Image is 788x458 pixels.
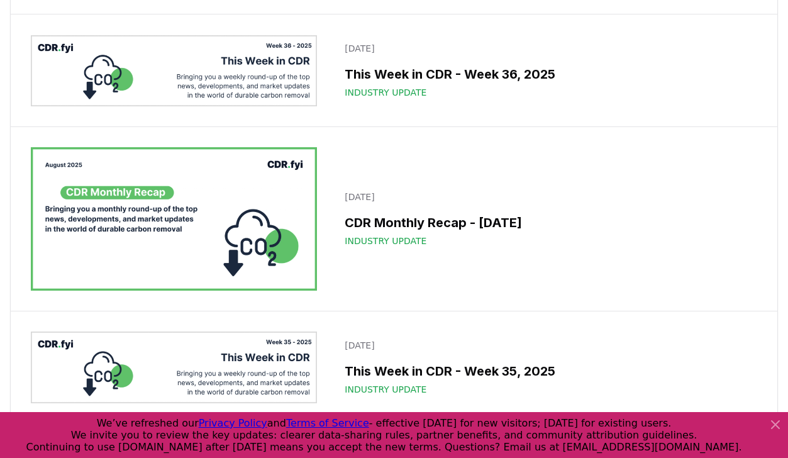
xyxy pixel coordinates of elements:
h3: This Week in CDR - Week 35, 2025 [345,362,750,381]
img: CDR Monthly Recap - August 2025 blog post image [31,147,317,291]
a: [DATE]This Week in CDR - Week 35, 2025Industry Update [337,332,757,403]
h3: CDR Monthly Recap - [DATE] [345,213,750,232]
p: [DATE] [345,42,750,55]
span: Industry Update [345,235,426,247]
span: Industry Update [345,86,426,99]
p: [DATE] [345,191,750,203]
h3: This Week in CDR - Week 36, 2025 [345,65,750,84]
a: [DATE]This Week in CDR - Week 36, 2025Industry Update [337,35,757,106]
img: This Week in CDR - Week 35, 2025 blog post image [31,332,317,403]
img: This Week in CDR - Week 36, 2025 blog post image [31,35,317,107]
span: Industry Update [345,383,426,396]
p: [DATE] [345,339,750,352]
a: [DATE]CDR Monthly Recap - [DATE]Industry Update [337,183,757,255]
